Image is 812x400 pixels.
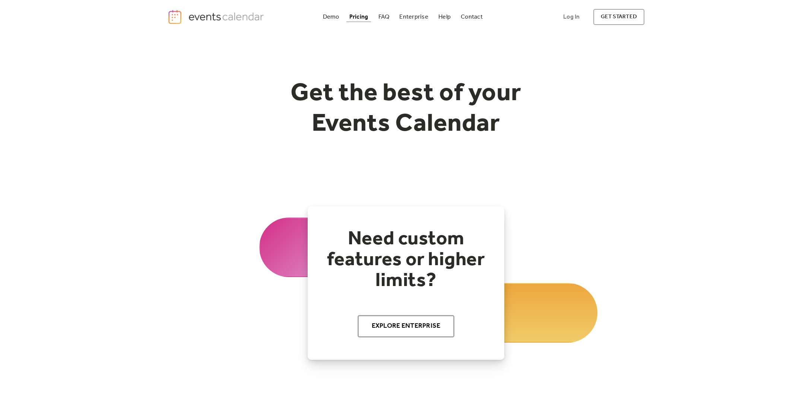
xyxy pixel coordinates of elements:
[346,12,371,22] a: Pricing
[378,15,390,19] div: FAQ
[593,9,644,25] a: get started
[323,229,489,291] h2: Need custom features or higher limits?
[435,12,454,22] a: Help
[556,9,587,25] a: Log In
[323,15,339,19] div: Demo
[358,315,455,337] a: Explore Enterprise
[263,79,549,139] h1: Get the best of your Events Calendar
[320,12,342,22] a: Demo
[349,15,368,19] div: Pricing
[438,15,451,19] div: Help
[458,12,486,22] a: Contact
[461,15,483,19] div: Contact
[375,12,393,22] a: FAQ
[396,12,431,22] a: Enterprise
[399,15,428,19] div: Enterprise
